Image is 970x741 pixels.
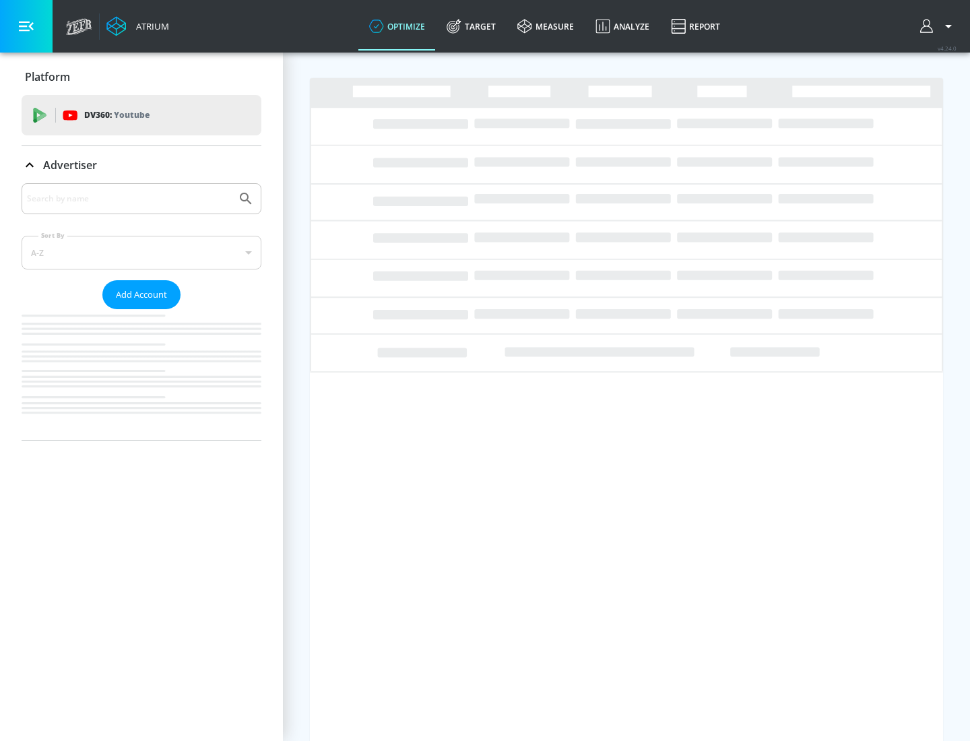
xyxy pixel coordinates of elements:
nav: list of Advertiser [22,309,261,440]
div: Advertiser [22,183,261,440]
p: Advertiser [43,158,97,172]
a: Report [660,2,731,51]
a: Atrium [106,16,169,36]
a: Analyze [585,2,660,51]
div: DV360: Youtube [22,95,261,135]
input: Search by name [27,190,231,207]
p: DV360: [84,108,150,123]
p: Platform [25,69,70,84]
a: optimize [358,2,436,51]
span: Add Account [116,287,167,302]
div: Advertiser [22,146,261,184]
a: measure [507,2,585,51]
button: Add Account [102,280,181,309]
p: Youtube [114,108,150,122]
a: Target [436,2,507,51]
span: v 4.24.0 [938,44,957,52]
div: A-Z [22,236,261,269]
div: Platform [22,58,261,96]
label: Sort By [38,231,67,240]
div: Atrium [131,20,169,32]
